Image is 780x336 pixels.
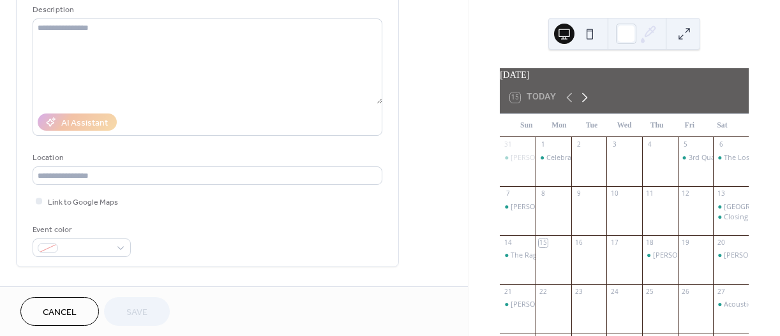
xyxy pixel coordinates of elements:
div: [PERSON_NAME] [511,202,566,212]
div: Wed [608,113,641,138]
div: 27 [717,288,726,296]
div: Deane Kern and Eric Selby [713,251,749,260]
div: 16 [574,238,583,247]
div: Celebrate Labor Day with The Hopeless Semantics [536,153,571,163]
div: 26 [681,288,690,296]
div: 3 [610,141,619,150]
span: Date and time [33,282,89,296]
div: 1 [539,141,548,150]
div: 13 [717,189,726,198]
div: 14 [504,238,513,247]
div: [DATE] [500,68,749,82]
div: 23 [574,288,583,296]
div: 21 [504,288,513,296]
div: 8 [539,189,548,198]
div: The Rag Weeds ([PERSON_NAME] and [PERSON_NAME]) [511,251,693,260]
div: Closing at 5:00 pm for a private event [713,212,749,222]
div: Mon [543,113,575,138]
div: The Rag Weeds (Shye and Chris) [500,251,536,260]
div: 20 [717,238,726,247]
div: [PERSON_NAME] [511,153,566,163]
div: 22 [539,288,548,296]
div: 17 [610,238,619,247]
span: Cancel [43,306,77,319]
div: 6 [717,141,726,150]
div: Location [33,151,380,164]
div: Tue [575,113,608,138]
div: 24 [610,288,619,296]
div: 3rd Quarter Case Club Pickup Party [678,153,714,163]
div: Acoustic Soul [724,300,768,309]
div: Robbie Limon and Michelle Dupwe [642,251,678,260]
div: Event color [33,223,128,237]
div: Ken Wenzel [500,300,536,309]
div: 5 [681,141,690,150]
div: 19 [681,238,690,247]
div: 2 [574,141,583,150]
div: Thu [641,113,673,138]
div: 12 [681,189,690,198]
div: Celebrate [DATE] with The Hopeless Semantics [546,153,698,163]
div: 25 [645,288,654,296]
span: Link to Google Maps [48,196,118,209]
div: Dan Cronin [500,153,536,163]
div: 18 [645,238,654,247]
div: Liberty Street [713,202,749,212]
button: Cancel [20,297,99,326]
div: 10 [610,189,619,198]
div: 11 [645,189,654,198]
div: 7 [504,189,513,198]
div: 9 [574,189,583,198]
div: 15 [539,238,548,247]
div: Fri [673,113,706,138]
div: Description [33,3,380,17]
div: [PERSON_NAME] and [PERSON_NAME] [653,251,779,260]
div: Robbie Limon [500,202,536,212]
div: [PERSON_NAME] [511,300,566,309]
div: Acoustic Soul [713,300,749,309]
div: The Lost Corner Vagabonds [713,153,749,163]
div: 31 [504,141,513,150]
div: Sun [510,113,543,138]
div: 4 [645,141,654,150]
div: Sat [706,113,739,138]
